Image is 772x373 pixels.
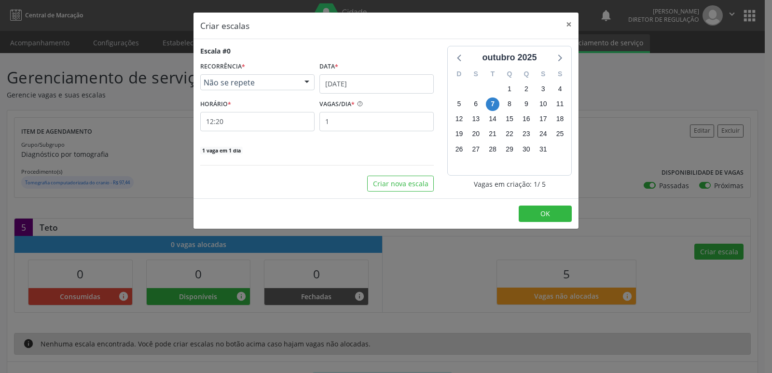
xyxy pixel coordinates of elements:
[486,97,499,111] span: terça-feira, 7 de outubro de 2025
[537,112,550,126] span: sexta-feira, 17 de outubro de 2025
[451,67,468,82] div: D
[200,112,315,131] input: 00:00
[503,142,516,156] span: quarta-feira, 29 de outubro de 2025
[319,59,338,74] label: Data
[355,97,363,107] ion-icon: help circle outline
[452,97,466,111] span: domingo, 5 de outubro de 2025
[520,142,533,156] span: quinta-feira, 30 de outubro de 2025
[540,209,550,218] span: OK
[553,127,567,141] span: sábado, 25 de outubro de 2025
[200,59,245,74] label: RECORRÊNCIA
[200,46,231,56] div: Escala #0
[447,179,572,189] div: Vagas em criação: 1
[478,51,540,64] div: outubro 2025
[469,97,482,111] span: segunda-feira, 6 de outubro de 2025
[559,13,579,36] button: Close
[537,142,550,156] span: sexta-feira, 31 de outubro de 2025
[519,206,572,222] button: OK
[537,127,550,141] span: sexta-feira, 24 de outubro de 2025
[468,67,484,82] div: S
[553,112,567,126] span: sábado, 18 de outubro de 2025
[200,19,249,32] h5: Criar escalas
[469,112,482,126] span: segunda-feira, 13 de outubro de 2025
[535,67,551,82] div: S
[469,127,482,141] span: segunda-feira, 20 de outubro de 2025
[367,176,434,192] button: Criar nova escala
[520,97,533,111] span: quinta-feira, 9 de outubro de 2025
[538,179,546,189] span: / 5
[200,147,243,154] span: 1 vaga em 1 dia
[486,112,499,126] span: terça-feira, 14 de outubro de 2025
[551,67,568,82] div: S
[452,112,466,126] span: domingo, 12 de outubro de 2025
[319,97,355,112] label: VAGAS/DIA
[537,82,550,96] span: sexta-feira, 3 de outubro de 2025
[452,127,466,141] span: domingo, 19 de outubro de 2025
[469,142,482,156] span: segunda-feira, 27 de outubro de 2025
[520,82,533,96] span: quinta-feira, 2 de outubro de 2025
[503,82,516,96] span: quarta-feira, 1 de outubro de 2025
[200,97,231,112] label: HORÁRIO
[503,112,516,126] span: quarta-feira, 15 de outubro de 2025
[501,67,518,82] div: Q
[452,142,466,156] span: domingo, 26 de outubro de 2025
[553,82,567,96] span: sábado, 4 de outubro de 2025
[486,142,499,156] span: terça-feira, 28 de outubro de 2025
[503,127,516,141] span: quarta-feira, 22 de outubro de 2025
[537,97,550,111] span: sexta-feira, 10 de outubro de 2025
[204,78,295,87] span: Não se repete
[553,97,567,111] span: sábado, 11 de outubro de 2025
[518,67,535,82] div: Q
[484,67,501,82] div: T
[486,127,499,141] span: terça-feira, 21 de outubro de 2025
[520,127,533,141] span: quinta-feira, 23 de outubro de 2025
[520,112,533,126] span: quinta-feira, 16 de outubro de 2025
[319,74,434,94] input: Selecione uma data
[503,97,516,111] span: quarta-feira, 8 de outubro de 2025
